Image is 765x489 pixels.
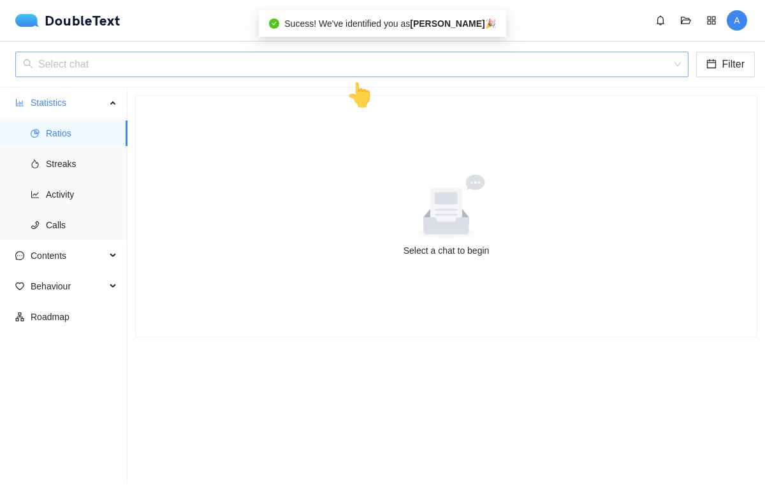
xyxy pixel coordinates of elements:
[15,14,120,27] a: logoDoubleText
[410,18,484,29] b: [PERSON_NAME]
[151,244,741,258] div: Select a chat to begin
[31,274,106,299] span: Behaviour
[15,312,24,321] span: apartment
[676,10,696,31] button: folder-open
[15,282,24,291] span: heart
[31,243,106,268] span: Contents
[46,212,117,238] span: Calls
[676,15,696,26] span: folder-open
[31,129,40,138] span: pie-chart
[269,18,279,29] span: check-circle
[31,304,117,330] span: Roadmap
[15,251,24,260] span: message
[31,190,40,199] span: line-chart
[346,77,374,113] div: 👆
[46,182,117,207] span: Activity
[15,14,120,27] div: DoubleText
[31,90,106,115] span: Statistics
[722,56,745,72] span: Filter
[15,14,45,27] img: logo
[696,52,755,77] button: calendarFilter
[650,10,671,31] button: bell
[734,10,739,31] span: A
[706,59,717,71] span: calendar
[284,18,495,29] span: Sucess! We've identified you as 🎉
[702,15,721,26] span: appstore
[651,15,670,26] span: bell
[46,151,117,177] span: Streaks
[31,159,40,168] span: fire
[31,221,40,230] span: phone
[46,120,117,146] span: Ratios
[15,98,24,107] span: bar-chart
[701,10,722,31] button: appstore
